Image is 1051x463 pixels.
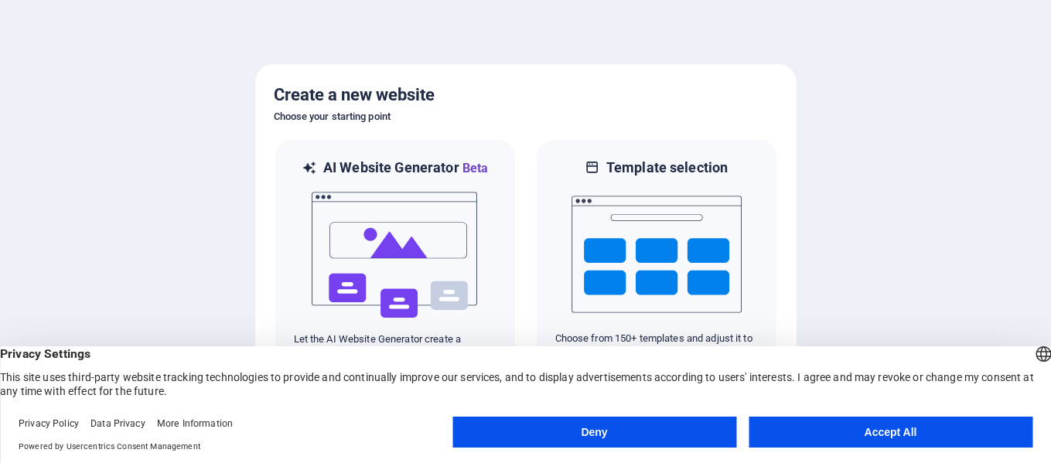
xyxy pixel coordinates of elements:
span: Beta [459,161,489,175]
h5: Create a new website [274,83,778,107]
div: AI Website GeneratorBetaaiLet the AI Website Generator create a website based on your input. [274,138,517,380]
h6: Template selection [606,158,728,177]
p: Choose from 150+ templates and adjust it to you needs. [555,332,758,359]
div: Template selectionChoose from 150+ templates and adjust it to you needs. [535,138,778,380]
img: ai [310,178,480,332]
h6: Choose your starting point [274,107,778,126]
h6: AI Website Generator [323,158,488,178]
p: Let the AI Website Generator create a website based on your input. [294,332,496,360]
